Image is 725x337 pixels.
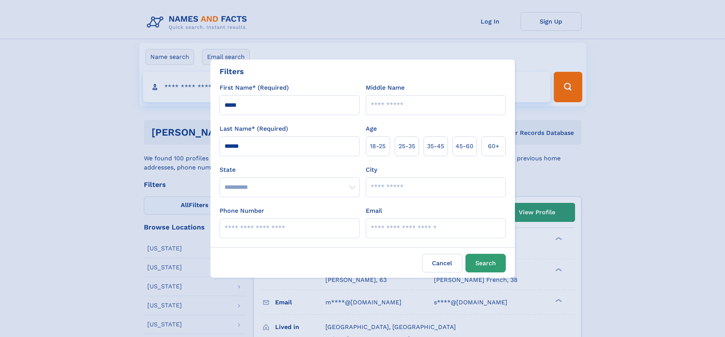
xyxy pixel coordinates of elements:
[465,254,506,272] button: Search
[366,206,382,215] label: Email
[398,142,415,151] span: 25‑35
[370,142,386,151] span: 18‑25
[220,66,244,77] div: Filters
[427,142,444,151] span: 35‑45
[220,165,360,174] label: State
[366,83,405,92] label: Middle Name
[488,142,499,151] span: 60+
[220,83,289,92] label: First Name* (Required)
[422,254,462,272] label: Cancel
[366,124,377,133] label: Age
[456,142,473,151] span: 45‑60
[220,124,288,133] label: Last Name* (Required)
[366,165,377,174] label: City
[220,206,264,215] label: Phone Number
